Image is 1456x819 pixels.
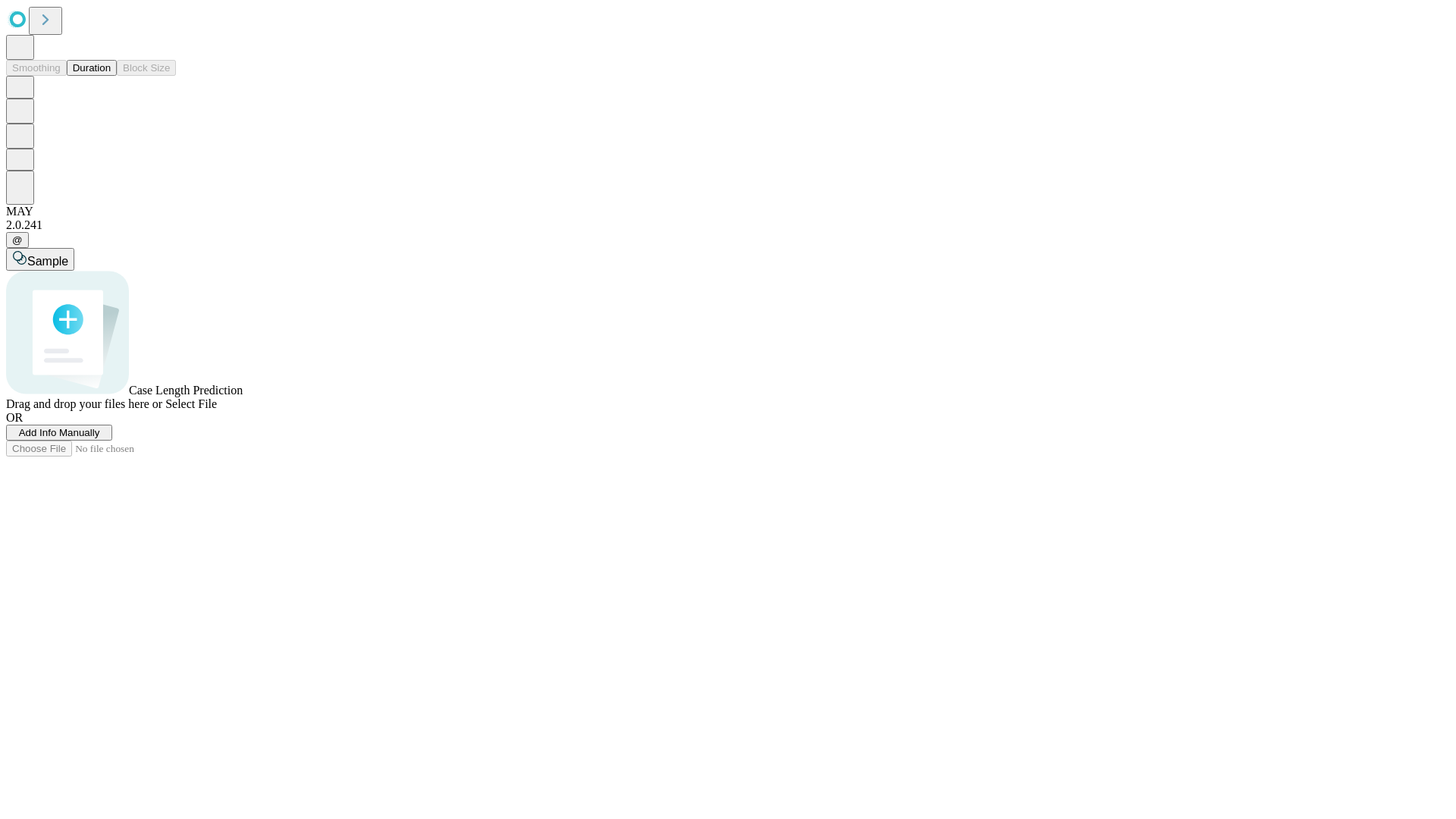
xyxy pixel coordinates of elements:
[6,411,23,424] span: OR
[6,205,1450,218] div: MAY
[129,384,243,397] span: Case Length Prediction
[6,397,162,410] span: Drag and drop your files here or
[6,218,1450,232] div: 2.0.241
[6,248,74,271] button: Sample
[27,255,68,268] span: Sample
[19,427,100,438] span: Add Info Manually
[6,60,67,76] button: Smoothing
[6,232,29,248] button: @
[67,60,117,76] button: Duration
[117,60,176,76] button: Block Size
[12,234,23,246] span: @
[165,397,217,410] span: Select File
[6,425,112,441] button: Add Info Manually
